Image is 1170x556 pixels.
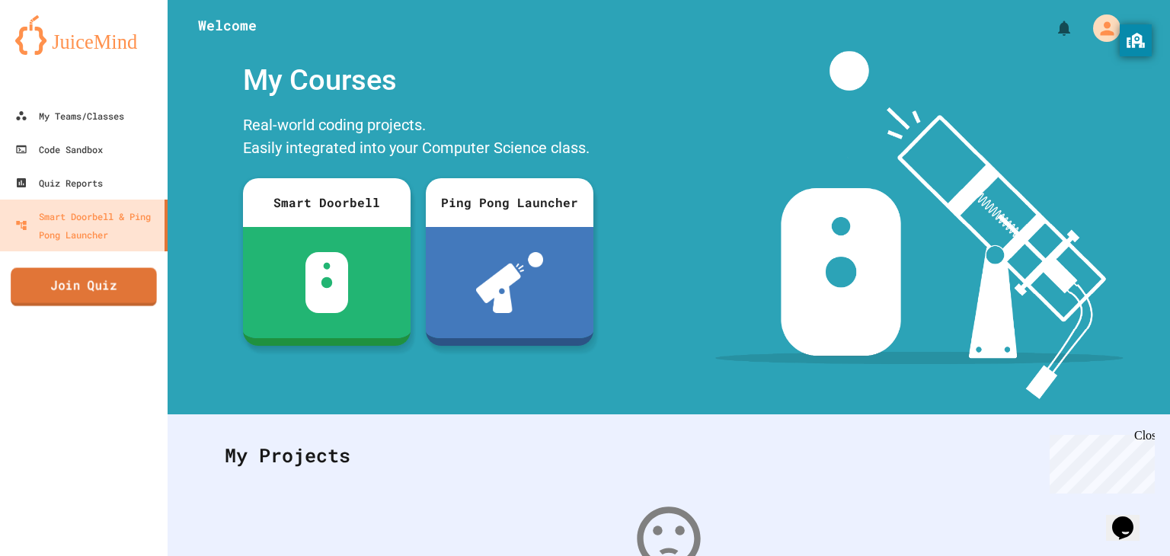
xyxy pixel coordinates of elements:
[15,15,152,55] img: logo-orange.svg
[15,107,124,125] div: My Teams/Classes
[243,178,411,227] div: Smart Doorbell
[305,252,349,313] img: sdb-white.svg
[1120,24,1152,56] button: privacy banner
[715,51,1124,399] img: banner-image-my-projects.png
[11,268,157,306] a: Join Quiz
[1027,15,1077,41] div: My Notifications
[15,140,103,158] div: Code Sandbox
[235,51,601,110] div: My Courses
[6,6,105,97] div: Chat with us now!Close
[15,207,158,244] div: Smart Doorbell & Ping Pong Launcher
[235,110,601,167] div: Real-world coding projects. Easily integrated into your Computer Science class.
[426,178,593,227] div: Ping Pong Launcher
[1044,429,1155,494] iframe: chat widget
[1106,495,1155,541] iframe: chat widget
[476,252,544,313] img: ppl-with-ball.png
[209,426,1128,485] div: My Projects
[1077,11,1124,46] div: My Account
[15,174,103,192] div: Quiz Reports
